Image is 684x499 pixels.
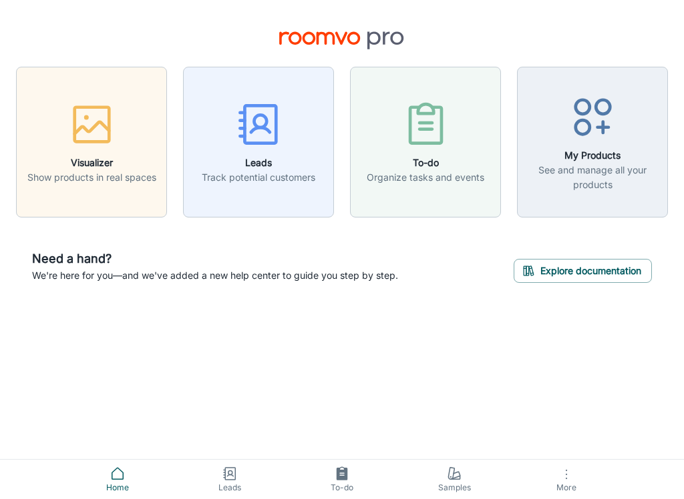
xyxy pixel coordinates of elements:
[27,155,156,170] h6: Visualizer
[183,67,334,217] button: LeadsTrack potential customers
[514,263,652,276] a: Explore documentation
[367,155,484,170] h6: To-do
[517,67,668,217] button: My ProductsSee and manage all your products
[286,460,398,499] a: To-do
[514,259,652,283] button: Explore documentation
[183,134,334,147] a: LeadsTrack potential customers
[61,460,174,499] a: Home
[406,482,502,494] span: Samples
[526,163,659,192] p: See and manage all your products
[69,482,166,494] span: Home
[182,482,278,494] span: Leads
[526,148,659,163] h6: My Products
[32,249,398,268] h6: Need a hand?
[16,67,167,217] button: VisualizerShow products in real spaces
[518,482,615,492] span: More
[510,460,623,499] button: More
[350,134,501,147] a: To-doOrganize tasks and events
[27,170,156,185] p: Show products in real spaces
[202,170,315,185] p: Track potential customers
[202,155,315,170] h6: Leads
[398,460,510,499] a: Samples
[294,482,390,494] span: To-do
[517,134,668,147] a: My ProductsSee and manage all your products
[279,21,405,51] img: Roomvo PRO
[367,170,484,185] p: Organize tasks and events
[174,460,286,499] a: Leads
[32,268,398,283] p: We're here for you—and we've added a new help center to guide you step by step.
[350,67,501,217] button: To-doOrganize tasks and events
